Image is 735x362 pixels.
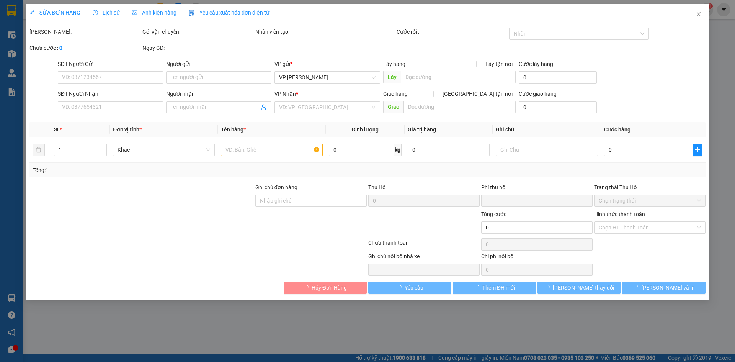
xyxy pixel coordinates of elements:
[166,90,271,98] div: Người nhận
[368,282,451,294] button: Yêu cầu
[142,44,254,52] div: Ngày GD:
[132,10,137,15] span: picture
[29,10,35,15] span: edit
[439,90,516,98] span: [GEOGRAPHIC_DATA] tận nơi
[482,60,516,68] span: Lấy tận nơi
[221,126,246,133] span: Tên hàng
[594,183,706,192] div: Trạng thái Thu Hộ
[544,285,553,290] span: loading
[594,211,645,217] label: Hình thức thanh toán
[405,283,423,292] span: Yêu cầu
[394,144,402,156] span: kg
[696,11,702,17] span: close
[482,283,515,292] span: Thêm ĐH mới
[33,166,284,174] div: Tổng: 1
[383,101,403,113] span: Giao
[189,10,195,16] img: icon
[396,285,405,290] span: loading
[481,252,593,264] div: Chi phí nội bộ
[221,144,323,156] input: VD: Bàn, Ghế
[519,71,597,84] input: Cước lấy hàng
[633,285,641,290] span: loading
[54,126,60,133] span: SL
[408,126,436,133] span: Giá trị hàng
[255,195,367,207] input: Ghi chú đơn hàng
[493,122,601,137] th: Ghi chú
[368,184,386,190] span: Thu Hộ
[599,195,701,206] span: Chọn trạng thái
[693,144,702,156] button: plus
[189,10,269,16] span: Yêu cầu xuất hóa đơn điện tử
[132,10,176,16] span: Ảnh kiện hàng
[481,211,506,217] span: Tổng cước
[367,239,480,252] div: Chưa thanh toán
[93,10,120,16] span: Lịch sử
[453,282,536,294] button: Thêm ĐH mới
[312,283,347,292] span: Hủy Đơn Hàng
[29,10,80,16] span: SỬA ĐƠN HÀNG
[481,183,593,195] div: Phí thu hộ
[519,91,557,97] label: Cước giao hàng
[275,91,296,97] span: VP Nhận
[275,60,380,68] div: VP gửi
[58,60,163,68] div: SĐT Người Gửi
[688,4,709,25] button: Close
[29,28,141,36] div: [PERSON_NAME]:
[255,184,297,190] label: Ghi chú đơn hàng
[474,285,482,290] span: loading
[255,28,395,36] div: Nhân viên tạo:
[166,60,271,68] div: Người gửi
[622,282,706,294] button: [PERSON_NAME] và In
[352,126,379,133] span: Định lượng
[142,28,254,36] div: Gói vận chuyển:
[93,10,98,15] span: clock-circle
[383,71,401,83] span: Lấy
[58,90,163,98] div: SĐT Người Nhận
[519,101,597,113] input: Cước giao hàng
[29,44,141,52] div: Chưa cước :
[397,28,508,36] div: Cước rồi :
[113,126,142,133] span: Đơn vị tính
[383,91,408,97] span: Giao hàng
[553,283,614,292] span: [PERSON_NAME] thay đổi
[693,147,702,153] span: plus
[537,282,621,294] button: [PERSON_NAME] thay đổi
[403,101,516,113] input: Dọc đường
[59,45,62,51] b: 0
[368,252,480,264] div: Ghi chú nội bộ nhà xe
[604,126,630,133] span: Cước hàng
[383,61,405,67] span: Lấy hàng
[303,285,312,290] span: loading
[279,72,376,83] span: VP Hà Huy Tập
[401,71,516,83] input: Dọc đường
[261,104,267,110] span: user-add
[33,144,45,156] button: delete
[496,144,598,156] input: Ghi Chú
[641,283,695,292] span: [PERSON_NAME] và In
[284,282,367,294] button: Hủy Đơn Hàng
[519,61,553,67] label: Cước lấy hàng
[118,144,210,156] span: Khác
